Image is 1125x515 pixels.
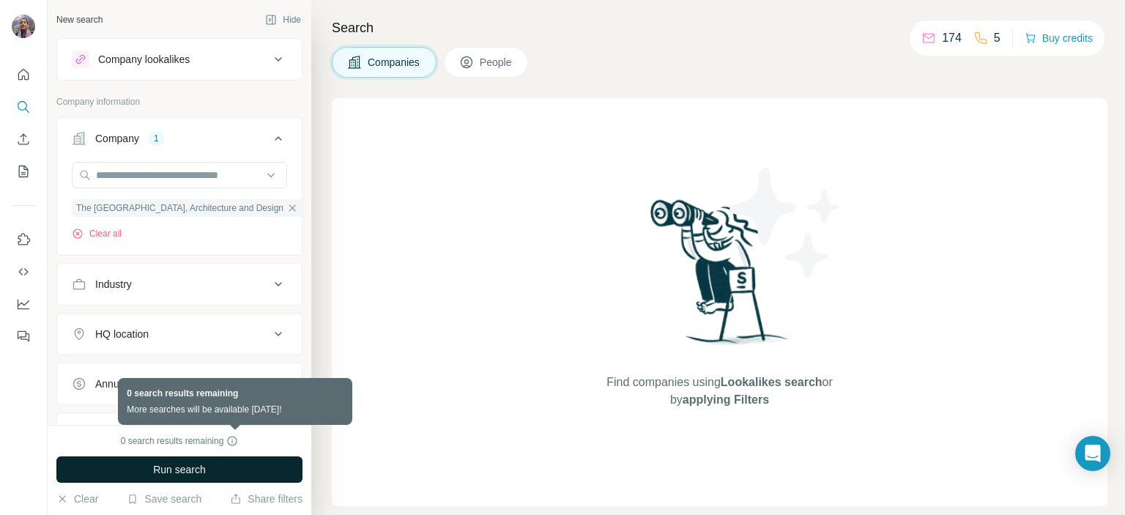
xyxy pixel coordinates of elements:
span: Run search [153,462,206,477]
button: Employees (size) [57,416,302,451]
button: Share filters [230,492,302,506]
button: Company1 [57,121,302,162]
p: Company information [56,95,302,108]
div: 1 [148,132,165,145]
span: People [480,55,513,70]
span: The [GEOGRAPHIC_DATA], Architecture and Design [76,201,283,215]
div: New search [56,13,103,26]
span: Companies [368,55,421,70]
div: 0 search results remaining [121,434,239,448]
button: Quick start [12,62,35,88]
div: Industry [95,277,132,292]
button: Hide [255,9,311,31]
button: My lists [12,158,35,185]
img: Avatar [12,15,35,38]
button: Use Surfe on LinkedIn [12,226,35,253]
button: Save search [127,492,201,506]
button: Clear [56,492,98,506]
div: Annual revenue ($) [95,377,182,391]
button: Use Surfe API [12,259,35,285]
button: Annual revenue ($) [57,366,302,401]
button: Search [12,94,35,120]
span: Lookalikes search [721,376,823,388]
button: Feedback [12,323,35,349]
button: Buy credits [1025,28,1093,48]
button: Industry [57,267,302,302]
span: Find companies using or by [602,374,836,409]
img: Surfe Illustration - Stars [720,157,852,289]
button: HQ location [57,316,302,352]
span: applying Filters [683,393,769,406]
button: Clear all [72,227,122,240]
button: Dashboard [12,291,35,317]
button: Enrich CSV [12,126,35,152]
h4: Search [332,18,1107,38]
div: Company [95,131,139,146]
button: Run search [56,456,302,483]
p: 5 [994,29,1000,47]
img: Surfe Illustration - Woman searching with binoculars [644,196,796,359]
p: 174 [942,29,962,47]
button: Company lookalikes [57,42,302,77]
div: HQ location [95,327,149,341]
div: Open Intercom Messenger [1075,436,1110,471]
div: Company lookalikes [98,52,190,67]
